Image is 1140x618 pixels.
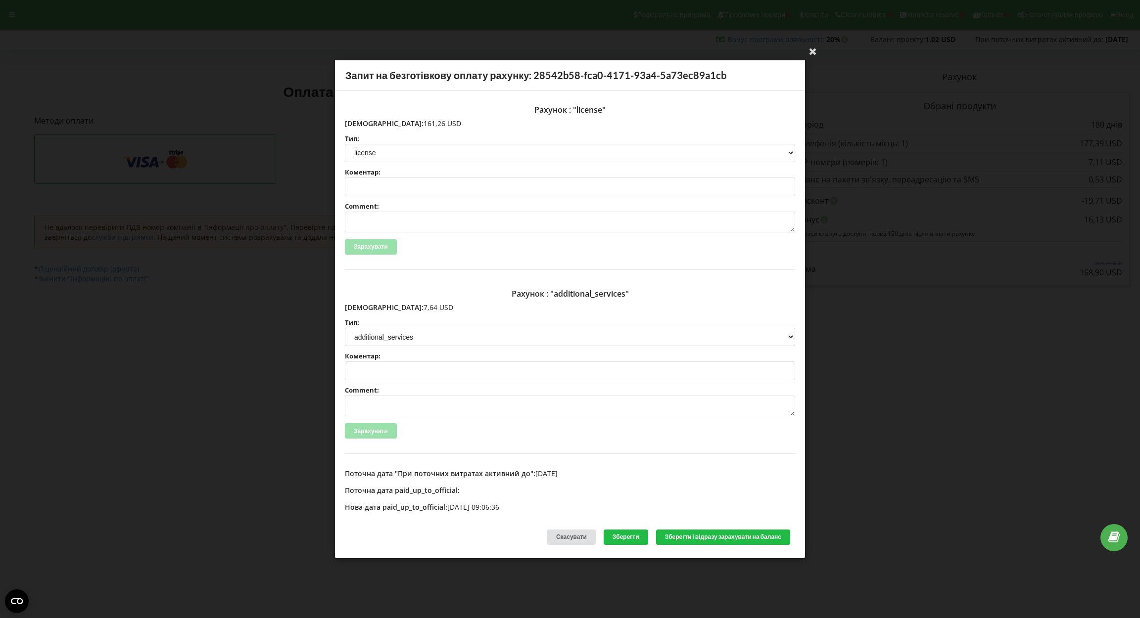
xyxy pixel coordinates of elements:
[345,502,447,512] span: Нова дата paid_up_to_official:
[345,135,795,141] label: Тип:
[345,169,795,176] label: Коментар:
[345,387,795,394] label: Comment:
[345,319,795,326] label: Тип:
[345,303,424,312] span: [DEMOGRAPHIC_DATA]:
[335,60,805,91] div: Запит на безготівкову оплату рахунку: 28542b58-fca0-4171-93a4-5a73ec89a1cb
[345,118,424,128] span: [DEMOGRAPHIC_DATA]:
[656,529,790,544] button: Зберегти і відразу зарахувати на баланс
[345,469,535,478] span: Поточна дата "При поточних витратах активний до":
[5,589,29,613] button: Open CMP widget
[345,303,795,312] p: 7,64 USD
[345,118,795,128] p: 161,26 USD
[345,486,460,495] span: Поточна дата paid_up_to_official:
[345,502,795,512] p: [DATE] 09:06:36
[345,353,795,359] label: Коментар:
[345,100,795,118] div: Рахунок : "license"
[345,469,795,479] p: [DATE]
[345,203,795,210] label: Comment:
[547,529,596,544] div: Скасувати
[345,285,795,303] div: Рахунок : "additional_services"
[604,529,648,544] button: Зберегти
